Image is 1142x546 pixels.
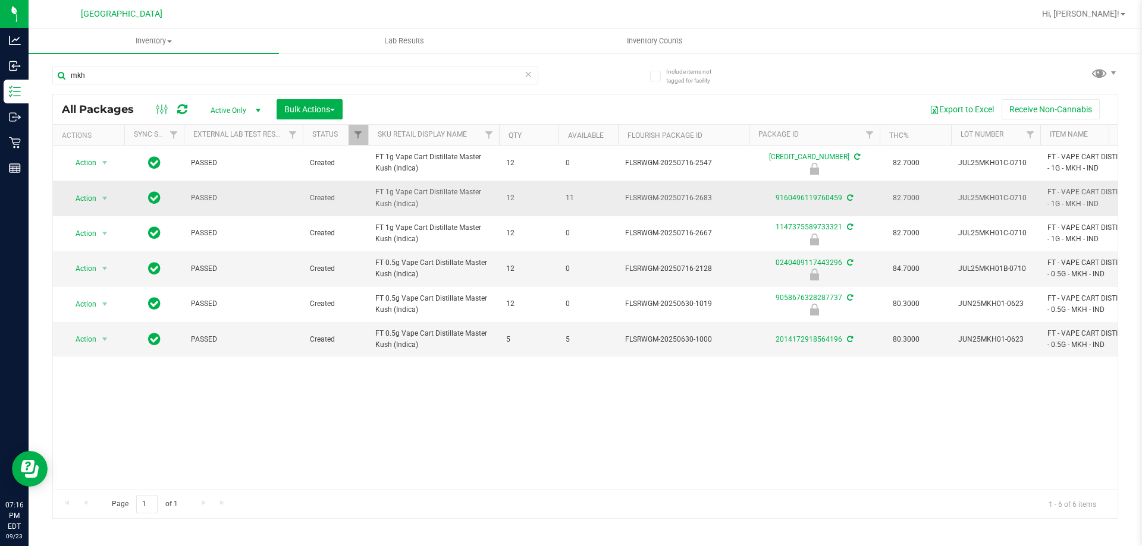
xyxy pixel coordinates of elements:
[375,328,492,351] span: FT 0.5g Vape Cart Distillate Master Kush (Indica)
[776,258,842,267] a: 0240409117443296
[625,228,742,239] span: FLSRWGM-20250716-2667
[506,157,551,169] span: 12
[961,130,1003,138] a: Lot Number
[193,130,287,138] a: External Lab Test Result
[65,225,97,242] span: Action
[98,296,112,313] span: select
[1002,99,1100,119] button: Receive Non-Cannabis
[1039,495,1106,513] span: 1 - 6 of 6 items
[958,298,1033,310] span: JUN25MKH01-0623
[62,103,146,116] span: All Packages
[747,233,881,245] div: Newly Received
[860,125,880,145] a: Filter
[277,99,343,119] button: Bulk Actions
[283,125,303,145] a: Filter
[845,223,853,231] span: Sync from Compliance System
[310,263,361,274] span: Created
[98,260,112,277] span: select
[148,154,161,171] span: In Sync
[9,86,21,97] inline-svg: Inventory
[191,192,296,204] span: PASSED
[566,228,611,239] span: 0
[9,60,21,72] inline-svg: Inbound
[625,334,742,345] span: FLSRWGM-20250630-1000
[5,500,23,532] p: 07:16 PM EDT
[98,154,112,171] span: select
[776,293,842,302] a: 9058676328287737
[479,125,499,145] a: Filter
[747,269,881,280] div: Newly Received
[611,36,699,46] span: Inventory Counts
[310,298,361,310] span: Created
[1047,187,1137,209] span: FT - VAPE CART DISTILLATE - 1G - MKH - IND
[310,228,361,239] span: Created
[1050,130,1088,138] a: Item Name
[922,99,1002,119] button: Export to Excel
[776,335,842,343] a: 2014172918564196
[887,190,925,207] span: 82.7000
[566,298,611,310] span: 0
[136,495,158,513] input: 1
[98,331,112,348] span: select
[378,130,467,138] a: Sku Retail Display Name
[625,192,742,204] span: FLSRWGM-20250716-2683
[628,131,702,140] a: Flourish Package ID
[887,331,925,348] span: 80.3000
[958,192,1033,204] span: JUL25MKH01C-0710
[887,154,925,172] span: 82.7000
[5,532,23,541] p: 09/23
[666,67,726,85] span: Include items not tagged for facility
[310,192,361,204] span: Created
[9,34,21,46] inline-svg: Analytics
[65,190,97,207] span: Action
[887,295,925,313] span: 80.3000
[191,157,296,169] span: PASSED
[958,157,1033,169] span: JUL25MKH01C-0710
[29,29,279,53] a: Inventory
[845,258,853,267] span: Sync from Compliance System
[1047,293,1137,315] span: FT - VAPE CART DISTILLATE - 0.5G - MKH - IND
[509,131,522,140] a: Qty
[164,125,184,145] a: Filter
[62,131,120,140] div: Actions
[148,331,161,348] span: In Sync
[566,334,611,345] span: 5
[375,187,492,209] span: FT 1g Vape Cart Distillate Master Kush (Indica)
[506,263,551,274] span: 12
[776,194,842,202] a: 9160496119760459
[191,228,296,239] span: PASSED
[9,111,21,123] inline-svg: Outbound
[65,296,97,313] span: Action
[529,29,780,53] a: Inventory Counts
[566,157,611,169] span: 0
[506,298,551,310] span: 12
[747,163,881,175] div: Newly Received
[506,192,551,204] span: 12
[52,67,538,84] input: Search Package ID, Item Name, SKU, Lot or Part Number...
[81,9,162,19] span: [GEOGRAPHIC_DATA]
[65,260,97,277] span: Action
[958,228,1033,239] span: JUL25MKH01C-0710
[1047,257,1137,280] span: FT - VAPE CART DISTILLATE - 0.5G - MKH - IND
[845,194,853,202] span: Sync from Compliance System
[9,137,21,149] inline-svg: Retail
[845,335,853,343] span: Sync from Compliance System
[98,225,112,242] span: select
[148,295,161,312] span: In Sync
[758,130,799,138] a: Package ID
[349,125,368,145] a: Filter
[776,223,842,231] a: 1147375589733321
[12,451,48,487] iframe: Resource center
[1047,222,1137,245] span: FT - VAPE CART DISTILLATE - 1G - MKH - IND
[310,157,361,169] span: Created
[148,225,161,241] span: In Sync
[566,263,611,274] span: 0
[625,263,742,274] span: FLSRWGM-20250716-2128
[566,192,611,204] span: 11
[9,162,21,174] inline-svg: Reports
[148,190,161,206] span: In Sync
[887,225,925,242] span: 82.7000
[506,334,551,345] span: 5
[625,157,742,169] span: FLSRWGM-20250716-2547
[191,263,296,274] span: PASSED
